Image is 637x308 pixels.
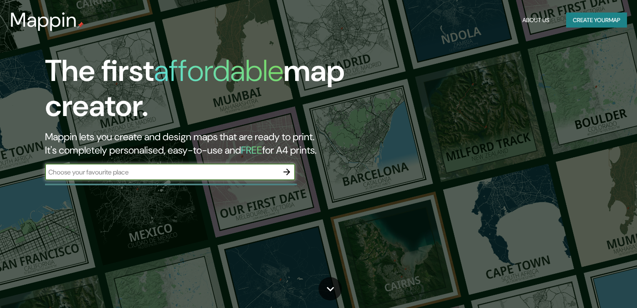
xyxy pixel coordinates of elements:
h5: FREE [241,144,262,157]
h1: The first map creator. [45,53,364,130]
h1: affordable [154,51,283,90]
input: Choose your favourite place [45,167,278,177]
h2: Mappin lets you create and design maps that are ready to print. It's completely personalised, eas... [45,130,364,157]
font: About Us [522,15,549,25]
font: Create your map [573,15,620,25]
button: Create yourmap [566,13,627,28]
h3: Mappin [10,8,77,32]
img: mappin-pin [77,22,84,28]
button: About Us [519,13,553,28]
